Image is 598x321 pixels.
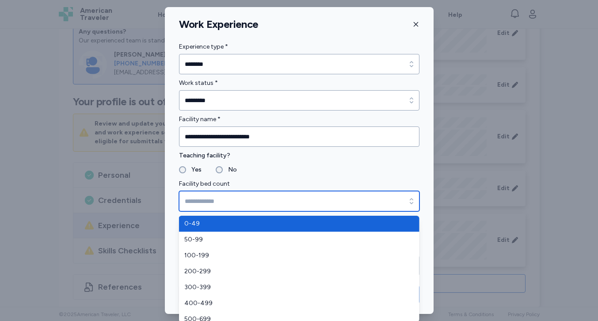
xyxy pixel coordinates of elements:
[184,251,404,260] span: 100-199
[184,299,404,308] span: 400-499
[184,267,404,276] span: 200-299
[184,219,404,228] span: 0-49
[184,283,404,292] span: 300-399
[184,235,404,244] span: 50-99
